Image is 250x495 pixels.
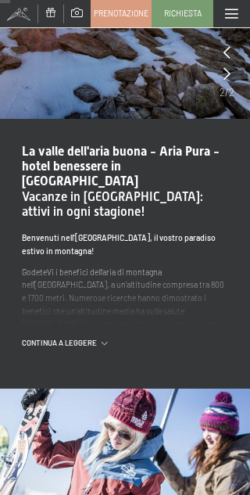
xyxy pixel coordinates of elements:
[229,86,234,100] span: 2
[220,86,225,100] span: 2
[22,338,102,348] span: continua a leggere
[22,189,203,219] span: Vacanze in [GEOGRAPHIC_DATA]: attivi in ogni stagione!
[91,1,152,27] a: Prenotazione
[22,144,220,188] span: La valle dell'aria buona - Aria Pura - hotel benessere in [GEOGRAPHIC_DATA]
[225,86,229,100] span: /
[22,233,216,256] strong: Benvenuti nell'[GEOGRAPHIC_DATA], il vostro paradiso estivo in montagna!
[164,8,202,20] span: Richiesta
[152,1,212,27] a: Richiesta
[94,8,148,20] span: Prenotazione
